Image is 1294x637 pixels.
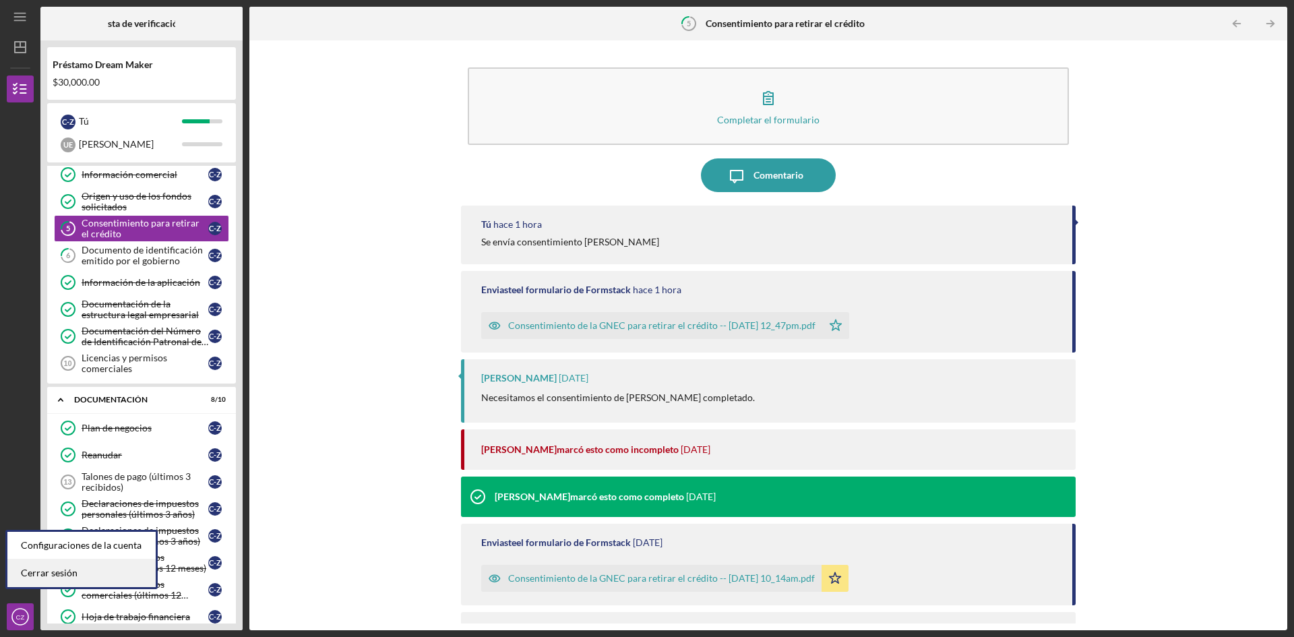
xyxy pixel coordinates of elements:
[67,117,74,126] font: -Z
[209,197,214,206] font: C
[686,491,716,502] time: 30/09/2025 16:29
[7,603,34,630] button: CZ
[214,251,221,260] font: -Z
[633,537,663,548] font: [DATE]
[66,251,71,260] tspan: 6
[717,114,820,125] font: Completar el formulario
[481,236,659,247] font: Se envía consentimiento [PERSON_NAME]
[481,537,516,548] font: Enviaste
[481,312,849,339] button: Consentimiento de la GNEC para retirar el crédito -- [DATE] 12_47pm.pdf
[495,491,570,502] font: [PERSON_NAME]
[54,350,229,377] a: 10Licencias y permisos comercialesC-Z
[54,522,229,549] a: Declaraciones de impuestos comerciales (últimos 3 años)C-Z
[516,537,631,548] font: el formulario de Formstack
[53,76,100,88] font: $30,000.00
[209,423,214,432] font: C
[54,603,229,630] a: Hoja de trabajo financieraC-Z
[209,558,214,567] font: C
[557,444,679,455] font: marcó esto como incompleto
[559,373,588,384] time: 30/09/2025 16:32
[209,477,214,486] font: C
[82,611,190,622] font: Hoja de trabajo financiera
[209,251,214,260] font: C
[701,158,836,192] button: Comentario
[633,284,681,295] time: 03/10/2025 16:47
[209,359,214,367] font: C
[63,478,71,486] tspan: 13
[481,392,755,403] font: Necesitamos el consentimiento de [PERSON_NAME] completado.
[100,18,183,29] font: Lista de verificación
[214,612,221,621] font: -Z
[570,491,684,502] font: marcó esto como completo
[82,422,152,433] font: Plan de negocios
[508,572,815,584] font: Consentimiento de la GNEC para retirar el crédito -- [DATE] 10_14am.pdf
[54,468,229,495] a: 13Talones de pago (últimos 3 recibidos)C-Z
[82,449,122,460] font: Reanudar
[215,395,218,403] font: /
[481,565,849,592] button: Consentimiento de la GNEC para retirar el crédito -- [DATE] 10_14am.pdf
[214,504,221,513] font: -Z
[7,559,156,587] a: Cerrar sesión
[54,495,229,522] a: Declaraciones de impuestos personales (últimos 3 años)C-Z
[209,224,214,233] font: C
[209,332,214,340] font: C
[21,539,142,551] font: Configuraciones de la cuenta
[82,471,191,493] font: Talones de pago (últimos 3 recibidos)
[481,218,491,230] font: Tú
[54,215,229,242] a: 5Consentimiento para retirar el créditoC-Z
[54,161,229,188] a: Información comercialC-Z
[82,325,208,358] font: Documentación del Número de Identificación Patronal del IRS
[481,284,516,295] font: Enviaste
[63,359,71,367] tspan: 10
[209,585,214,594] font: C
[54,415,229,442] a: Plan de negociosC-Z
[706,18,865,29] font: Consentimiento para retirar el crédito
[753,169,803,181] font: Comentario
[209,305,214,313] font: C
[214,531,221,540] font: -Z
[82,244,203,266] font: Documento de identificación emitido por el gobierno
[54,242,229,269] a: 6Documento de identificación emitido por el gobiernoC-Z
[214,170,221,179] font: -Z
[54,576,229,603] a: Extractos bancarios comerciales (últimos 12 meses)C-Z
[214,477,221,486] font: -Z
[16,613,25,621] text: CZ
[214,305,221,313] font: -Z
[516,284,631,295] font: el formulario de Formstack
[54,188,229,215] a: Origen y uso de los fondos solicitadosC-Z
[681,444,710,455] font: [DATE]
[214,423,221,432] font: -Z
[74,394,148,404] font: Documentación
[54,323,229,350] a: Documentación del Número de Identificación Patronal del IRSC-Z
[559,372,588,384] font: [DATE]
[218,395,226,403] font: 10
[681,444,710,455] time: 30/09/2025 16:31
[82,169,177,180] font: Información comercial
[209,531,214,540] font: C
[82,217,199,239] font: Consentimiento para retirar el crédito
[686,491,716,502] font: [DATE]
[79,115,89,127] font: Tú
[82,298,199,320] font: Documentación de la estructura legal empresarial
[54,269,229,296] a: Información de la aplicaciónC-Z
[214,585,221,594] font: -Z
[63,140,73,149] font: UE
[214,278,221,286] font: -Z
[214,224,221,233] font: -Z
[79,138,154,150] font: [PERSON_NAME]
[209,612,214,621] font: C
[209,278,214,286] font: C
[209,504,214,513] font: C
[214,197,221,206] font: -Z
[633,537,663,548] time: 30/09/2025 14:14
[481,372,557,384] font: [PERSON_NAME]
[493,219,542,230] time: 03/10/2025 16:50
[508,320,815,331] font: Consentimiento de la GNEC para retirar el crédito -- [DATE] 12_47pm.pdf
[21,567,78,578] font: Cerrar sesión
[82,276,200,288] font: Información de la aplicación
[62,117,67,126] font: C
[209,450,214,459] font: C
[481,444,557,455] font: [PERSON_NAME]
[82,190,191,212] font: Origen y uso de los fondos solicitados
[82,352,167,374] font: Licencias y permisos comerciales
